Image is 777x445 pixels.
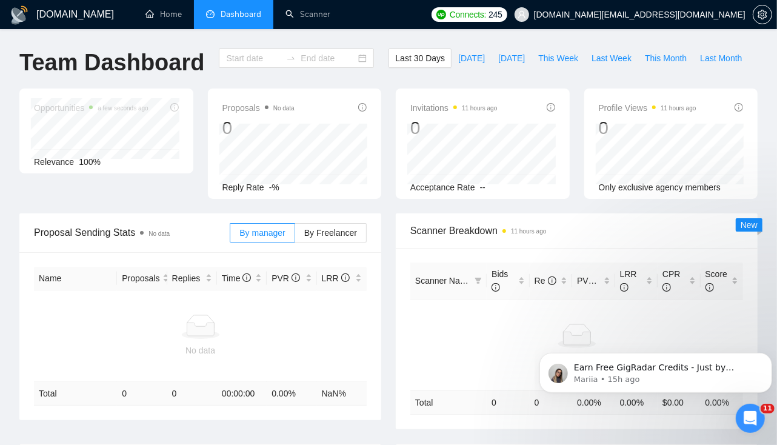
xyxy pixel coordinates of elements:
iframe: Intercom notifications message [535,327,777,412]
span: Proposal Sending Stats [34,225,230,240]
a: homeHome [145,9,182,19]
span: [DATE] [458,52,485,65]
span: By manager [239,228,285,238]
span: -- [480,182,485,192]
button: [DATE] [492,49,532,68]
td: 0.00 % [267,382,316,406]
span: Last Month [700,52,742,65]
td: Total [34,382,117,406]
time: 11 hours ago [661,105,696,112]
span: Reply Rate [222,182,264,192]
span: 100% [79,157,101,167]
span: info-circle [662,283,671,292]
button: setting [753,5,772,24]
th: Name [34,267,117,290]
span: info-circle [358,103,367,112]
span: By Freelancer [304,228,357,238]
span: PVR [272,273,300,283]
span: info-circle [292,273,300,282]
span: Proposals [222,101,295,115]
span: 245 [489,8,502,21]
input: End date [301,52,356,65]
img: logo [10,5,29,25]
h1: Team Dashboard [19,49,204,77]
time: 11 hours ago [511,228,546,235]
div: 0 [599,116,696,139]
button: Last Week [585,49,638,68]
span: Re [535,276,556,286]
span: filter [472,272,484,290]
span: info-circle [620,283,629,292]
span: setting [753,10,772,19]
td: NaN % [317,382,367,406]
td: Total [410,390,487,414]
span: Replies [172,272,203,285]
span: info-circle [547,103,555,112]
span: Acceptance Rate [410,182,475,192]
span: 11 [761,404,775,413]
div: No data [415,353,738,366]
button: Last 30 Days [388,49,452,68]
span: PVR [577,276,605,286]
span: CPR [662,269,681,292]
span: Scanner Name [415,276,472,286]
span: LRR [322,273,350,283]
span: This Week [538,52,578,65]
span: This Month [645,52,687,65]
span: Invitations [410,101,497,115]
button: This Month [638,49,693,68]
span: Score [705,269,728,292]
span: info-circle [341,273,350,282]
span: LRR [620,269,637,292]
span: info-circle [735,103,743,112]
input: Start date [226,52,281,65]
span: to [286,53,296,63]
time: 11 hours ago [462,105,497,112]
td: 0 [117,382,167,406]
span: info-circle [548,276,556,285]
div: No data [39,344,362,357]
span: No data [273,105,295,112]
span: New [741,220,758,230]
td: 0 [167,382,217,406]
span: Connects: [450,8,486,21]
span: Dashboard [221,9,261,19]
a: searchScanner [285,9,330,19]
div: 0 [410,116,497,139]
a: setting [753,10,772,19]
span: Last 30 Days [395,52,445,65]
span: Proposals [122,272,159,285]
span: user [518,10,526,19]
span: -% [269,182,279,192]
span: Last Week [592,52,632,65]
th: Proposals [117,267,167,290]
div: 0 [222,116,295,139]
span: filter [475,277,482,284]
span: Profile Views [599,101,696,115]
span: Bids [492,269,508,292]
span: [DATE] [498,52,525,65]
span: No data [148,230,170,237]
td: 0 [530,390,572,414]
iframe: Intercom live chat [736,404,765,433]
img: upwork-logo.png [436,10,446,19]
span: info-circle [242,273,251,282]
span: dashboard [206,10,215,18]
span: info-circle [492,283,500,292]
span: Relevance [34,157,74,167]
button: Last Month [693,49,749,68]
button: [DATE] [452,49,492,68]
th: Replies [167,267,217,290]
td: 00:00:00 [217,382,267,406]
button: This Week [532,49,585,68]
span: info-circle [705,283,714,292]
td: 0 [487,390,529,414]
span: Scanner Breakdown [410,223,743,238]
span: swap-right [286,53,296,63]
span: Only exclusive agency members [599,182,721,192]
span: Time [222,273,251,283]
